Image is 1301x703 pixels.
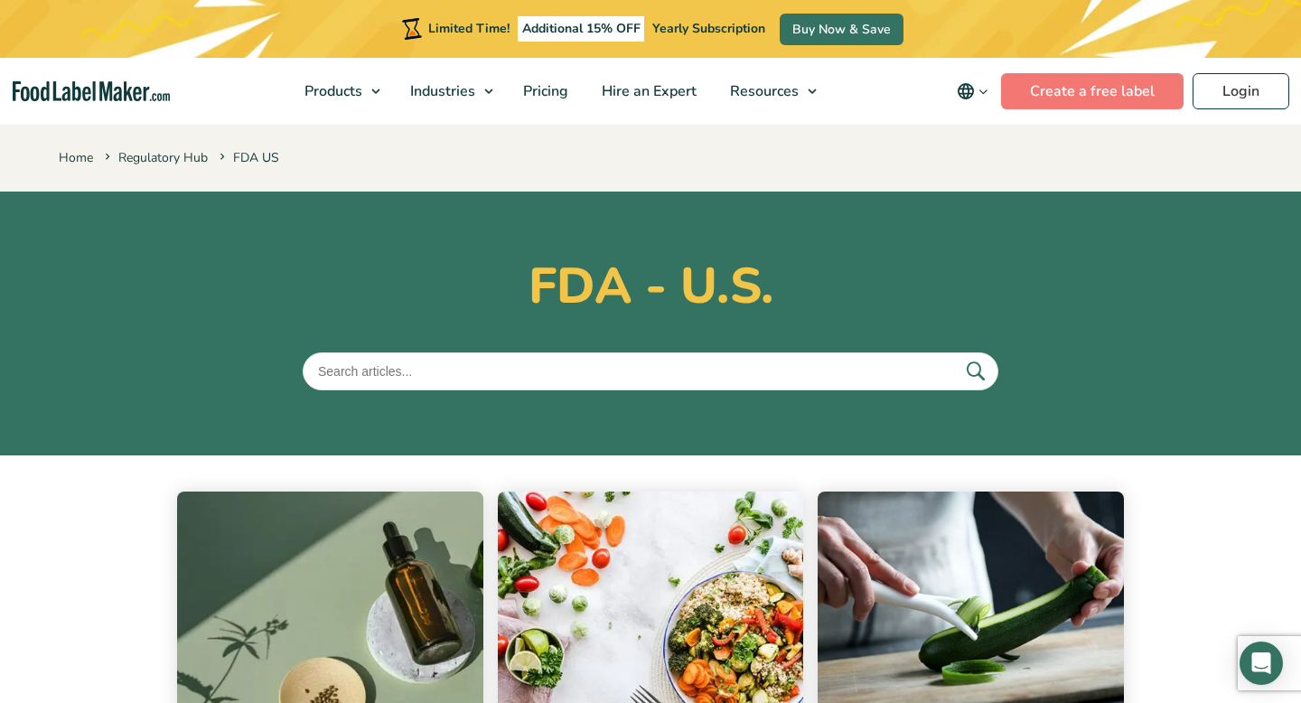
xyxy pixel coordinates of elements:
[1240,642,1283,685] div: Open Intercom Messenger
[59,257,1242,316] h1: FDA - U.S.
[59,149,93,166] a: Home
[1193,73,1289,109] a: Login
[518,16,645,42] span: Additional 15% OFF
[405,81,477,101] span: Industries
[428,20,510,37] span: Limited Time!
[518,81,570,101] span: Pricing
[216,149,279,166] span: FDA US
[288,58,389,125] a: Products
[780,14,903,45] a: Buy Now & Save
[394,58,502,125] a: Industries
[596,81,698,101] span: Hire an Expert
[118,149,208,166] a: Regulatory Hub
[303,352,998,390] input: Search articles...
[725,81,800,101] span: Resources
[299,81,364,101] span: Products
[1001,73,1184,109] a: Create a free label
[507,58,581,125] a: Pricing
[585,58,709,125] a: Hire an Expert
[714,58,826,125] a: Resources
[652,20,765,37] span: Yearly Subscription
